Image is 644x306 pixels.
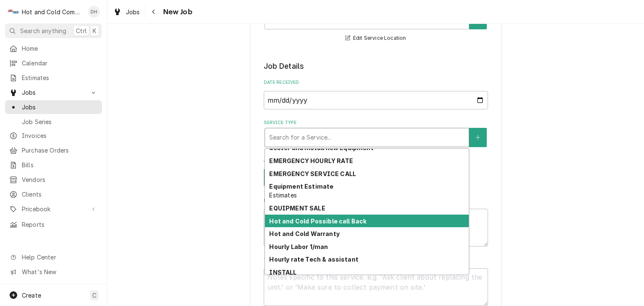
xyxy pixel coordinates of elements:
[264,79,488,109] div: Date Received
[147,5,161,18] button: Navigate back
[269,218,366,225] strong: Hot and Cold Possible call Back
[22,190,98,199] span: Clients
[264,197,488,246] div: Reason For Call
[269,256,358,263] strong: Hourly rate Tech & assistant
[5,115,102,129] a: Job Series
[20,26,66,35] span: Search anything
[264,257,488,264] label: Technician Instructions
[5,250,102,264] a: Go to Help Center
[5,71,102,85] a: Estimates
[5,56,102,70] a: Calendar
[264,119,488,126] label: Service Type
[5,187,102,201] a: Clients
[5,129,102,143] a: Invoices
[22,161,98,169] span: Bills
[22,103,98,112] span: Jobs
[264,79,488,86] label: Date Received
[22,59,98,67] span: Calendar
[5,143,102,157] a: Purchase Orders
[93,26,96,35] span: K
[92,291,96,300] span: C
[269,269,296,276] strong: INSTALL
[5,86,102,99] a: Go to Jobs
[22,131,98,140] span: Invoices
[5,218,102,231] a: Reports
[22,8,83,16] div: Hot and Cold Commercial Kitchens, Inc.
[264,157,488,187] div: Job Type
[22,267,97,276] span: What's New
[269,230,339,237] strong: Hot and Cold Warranty
[126,8,140,16] span: Jobs
[110,5,143,19] a: Jobs
[269,205,325,212] strong: EQUIPMENT SALE
[264,119,488,147] div: Service Type
[22,292,41,299] span: Create
[88,6,100,18] div: Daryl Harris's Avatar
[344,33,408,44] button: Edit Service Location
[161,6,192,18] span: New Job
[22,175,98,184] span: Vendors
[269,157,353,164] strong: EMERGENCY HOURLY RATE
[5,202,102,216] a: Go to Pricebook
[469,128,487,147] button: Create New Service
[22,220,98,229] span: Reports
[22,117,98,126] span: Job Series
[264,157,488,164] label: Job Type
[8,6,19,18] div: Hot and Cold Commercial Kitchens, Inc.'s Avatar
[269,183,333,190] strong: Equipment Estimate
[5,158,102,172] a: Bills
[5,41,102,55] a: Home
[22,205,85,213] span: Pricebook
[5,23,102,38] button: Search anythingCtrlK
[475,135,480,140] svg: Create New Service
[76,26,87,35] span: Ctrl
[8,6,19,18] div: H
[22,253,97,262] span: Help Center
[22,88,85,97] span: Jobs
[264,197,488,204] label: Reason For Call
[22,44,98,53] span: Home
[88,6,100,18] div: DH
[5,265,102,279] a: Go to What's New
[264,91,488,109] input: yyyy-mm-dd
[5,173,102,187] a: Vendors
[264,257,488,306] div: Technician Instructions
[269,243,328,250] strong: Hourly Labor 1/man
[269,170,356,177] strong: EMERGENCY SERVICE CALL
[5,100,102,114] a: Jobs
[269,192,296,199] span: Estimates
[22,73,98,82] span: Estimates
[22,146,98,155] span: Purchase Orders
[264,61,488,72] legend: Job Details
